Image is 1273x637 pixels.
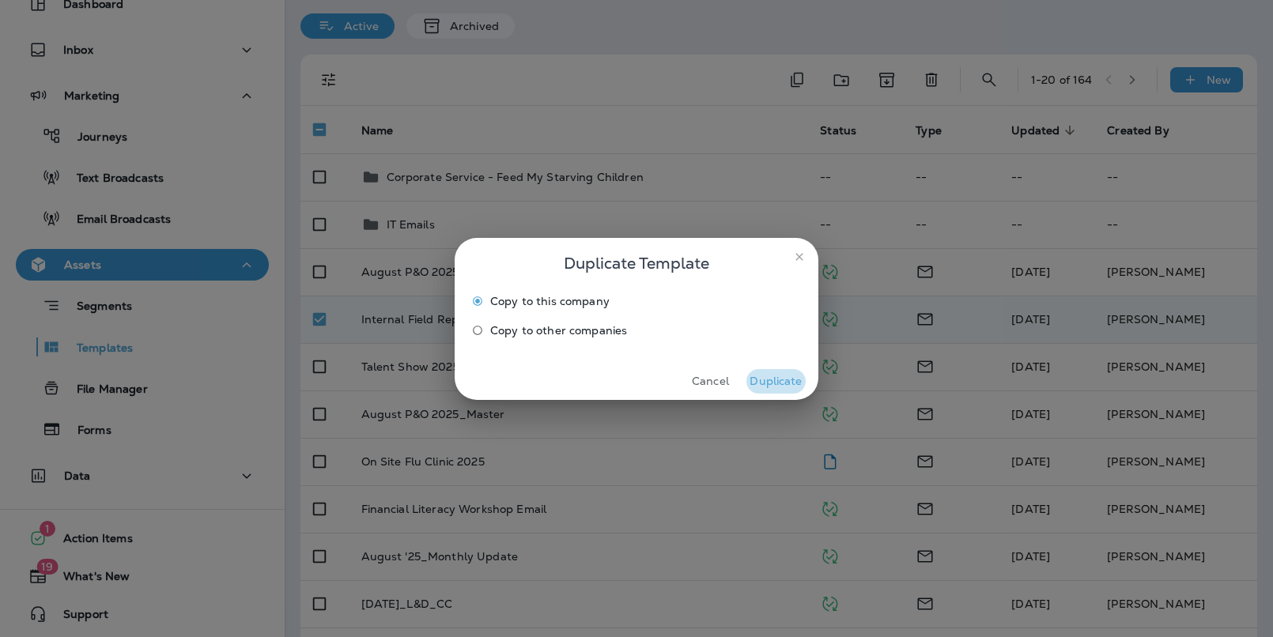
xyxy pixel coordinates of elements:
[787,244,812,269] button: close
[681,369,740,394] button: Cancel
[564,251,709,276] span: Duplicate Template
[490,295,610,307] span: Copy to this company
[490,324,627,337] span: Copy to other companies
[746,369,806,394] button: Duplicate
